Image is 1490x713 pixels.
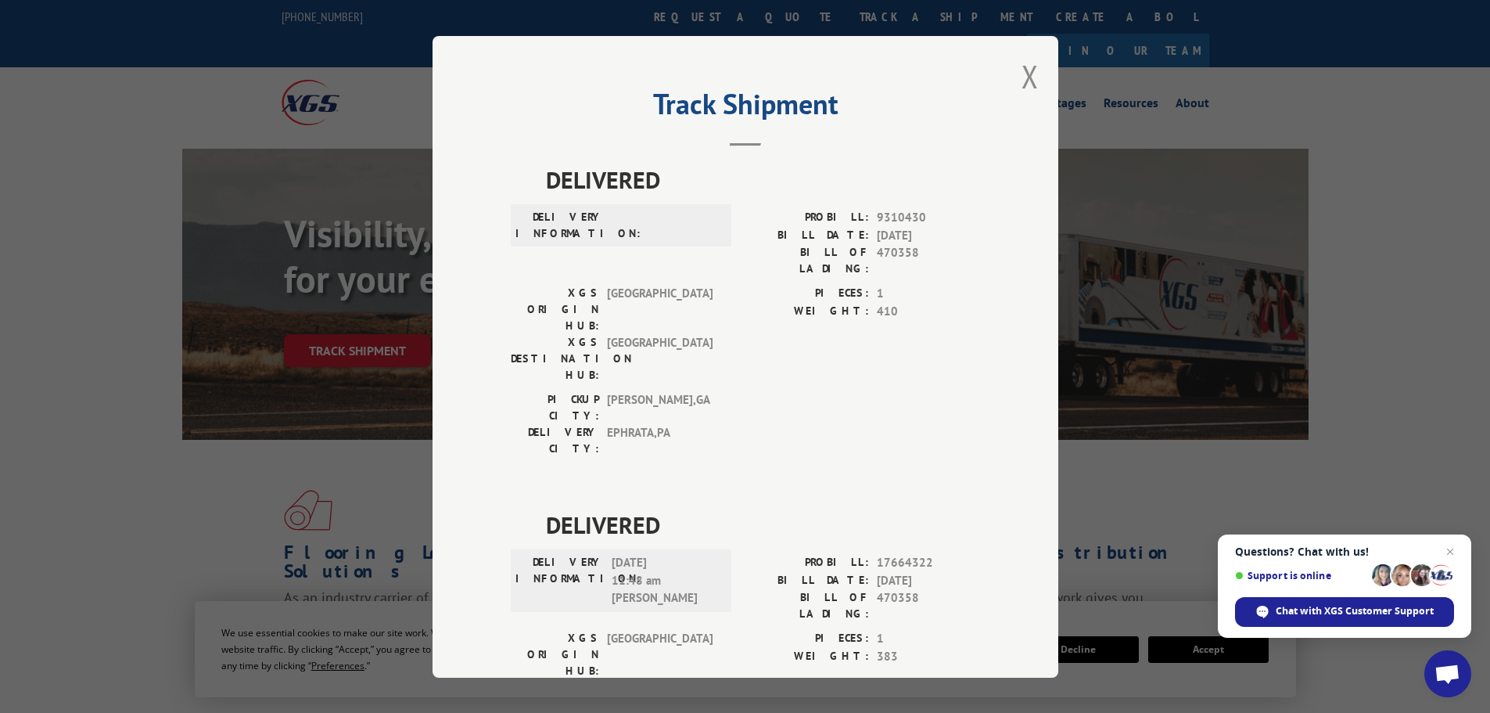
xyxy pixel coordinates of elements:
span: 9310430 [877,209,980,227]
span: DELIVERED [546,162,980,197]
h2: Track Shipment [511,93,980,123]
span: [DATE] 11:48 am [PERSON_NAME] [612,554,717,607]
span: 1 [877,630,980,648]
span: 410 [877,302,980,320]
span: [GEOGRAPHIC_DATA] [607,285,713,334]
label: XGS DESTINATION HUB: [511,334,599,384]
label: BILL OF LADING: [745,589,869,622]
label: DELIVERY INFORMATION: [515,209,604,242]
span: 1 [877,285,980,303]
label: WEIGHT: [745,647,869,665]
label: BILL DATE: [745,571,869,589]
span: 383 [877,647,980,665]
div: Open chat [1424,650,1471,697]
span: 17664322 [877,554,980,572]
span: EPHRATA , PA [607,424,713,457]
span: [DATE] [877,226,980,244]
span: 470358 [877,589,980,622]
label: PROBILL: [745,554,869,572]
button: Close modal [1021,56,1039,97]
label: BILL DATE: [745,226,869,244]
label: PIECES: [745,630,869,648]
span: [PERSON_NAME] , GA [607,391,713,424]
div: Chat with XGS Customer Support [1235,597,1454,627]
label: XGS ORIGIN HUB: [511,630,599,679]
span: Questions? Chat with us! [1235,546,1454,558]
span: Close chat [1441,542,1459,561]
span: Chat with XGS Customer Support [1276,604,1434,618]
span: [DATE] [877,571,980,589]
label: WEIGHT: [745,302,869,320]
label: BILL OF LADING: [745,244,869,277]
label: PICKUP CITY: [511,391,599,424]
span: 470358 [877,244,980,277]
label: DELIVERY CITY: [511,424,599,457]
label: DELIVERY INFORMATION: [515,554,604,607]
label: PROBILL: [745,209,869,227]
span: DELIVERED [546,507,980,542]
label: XGS ORIGIN HUB: [511,285,599,334]
span: Support is online [1235,570,1366,582]
label: PIECES: [745,285,869,303]
span: [GEOGRAPHIC_DATA] [607,630,713,679]
span: [GEOGRAPHIC_DATA] [607,334,713,384]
